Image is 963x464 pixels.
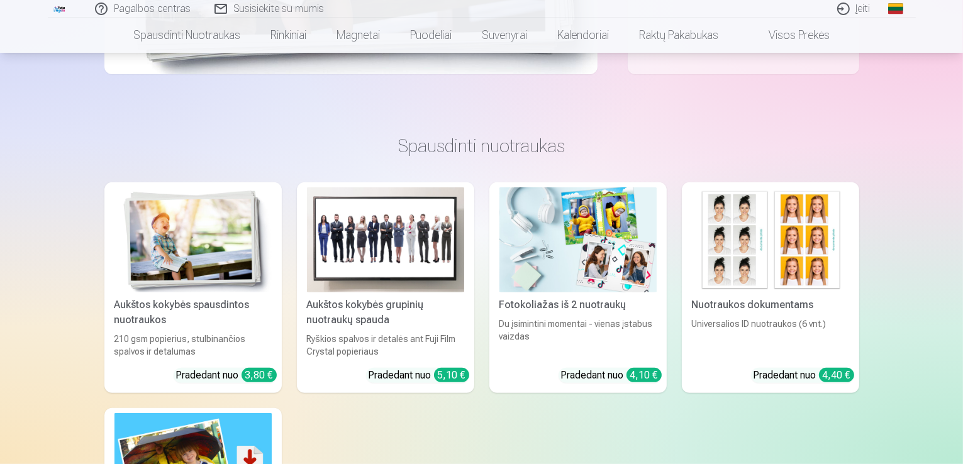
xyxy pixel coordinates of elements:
[109,333,277,358] div: 210 gsm popierius, stulbinančios spalvos ir detalumas
[369,368,469,383] div: Pradedant nuo
[242,368,277,382] div: 3,80 €
[624,18,733,53] a: Raktų pakabukas
[53,5,67,13] img: /fa2
[118,18,255,53] a: Spausdinti nuotraukas
[819,368,854,382] div: 4,40 €
[626,368,662,382] div: 4,10 €
[176,368,277,383] div: Pradedant nuo
[114,187,272,292] img: Aukštos kokybės spausdintos nuotraukos
[494,297,662,312] div: Fotokoliažas iš 2 nuotraukų
[302,297,469,328] div: Aukštos kokybės grupinių nuotraukų spauda
[302,333,469,358] div: Ryškios spalvos ir detalės ant Fuji Film Crystal popieriaus
[687,318,854,358] div: Universalios ID nuotraukos (6 vnt.)
[307,187,464,292] img: Aukštos kokybės grupinių nuotraukų spauda
[687,297,854,312] div: Nuotraukos dokumentams
[692,187,849,292] img: Nuotraukos dokumentams
[321,18,395,53] a: Magnetai
[682,182,859,393] a: Nuotraukos dokumentamsNuotraukos dokumentamsUniversalios ID nuotraukos (6 vnt.)Pradedant nuo 4,40 €
[561,368,662,383] div: Pradedant nuo
[395,18,467,53] a: Puodeliai
[255,18,321,53] a: Rinkiniai
[499,187,657,292] img: Fotokoliažas iš 2 nuotraukų
[733,18,845,53] a: Visos prekės
[494,318,662,358] div: Du įsimintini momentai - vienas įstabus vaizdas
[114,135,849,157] h3: Spausdinti nuotraukas
[542,18,624,53] a: Kalendoriai
[489,182,667,393] a: Fotokoliažas iš 2 nuotraukųFotokoliažas iš 2 nuotraukųDu įsimintini momentai - vienas įstabus vai...
[297,182,474,393] a: Aukštos kokybės grupinių nuotraukų spaudaAukštos kokybės grupinių nuotraukų spaudaRyškios spalvos...
[754,368,854,383] div: Pradedant nuo
[467,18,542,53] a: Suvenyrai
[104,182,282,393] a: Aukštos kokybės spausdintos nuotraukos Aukštos kokybės spausdintos nuotraukos210 gsm popierius, s...
[109,297,277,328] div: Aukštos kokybės spausdintos nuotraukos
[434,368,469,382] div: 5,10 €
